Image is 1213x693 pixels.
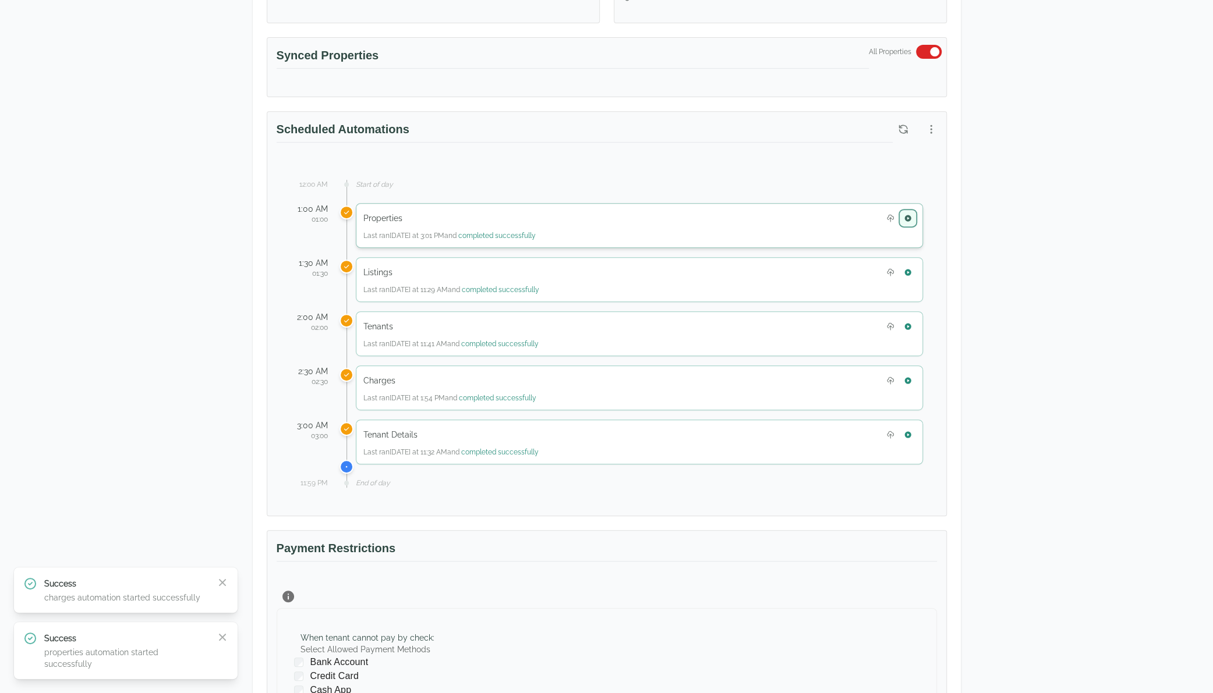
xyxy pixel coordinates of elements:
[363,321,393,332] h5: Tenants
[291,180,328,189] div: 12:00 AM
[291,311,328,323] div: 2:00 AM
[363,266,392,278] h5: Listings
[458,232,536,240] span: completed successfully
[363,429,418,440] h5: Tenant Details
[363,340,539,348] span: Last ran [DATE] at 11:41 AM and
[900,319,915,334] button: Run Tenants now
[883,211,898,226] button: Upload Properties file
[459,394,536,402] span: completed successfully
[291,323,328,332] div: 02:00
[340,422,353,436] div: Tenant Details was scheduled for 3:00 AM but ran at a different time (actual run: Today at 11:32 AM)
[340,314,353,328] div: Tenants was scheduled for 2:00 AM but ran at a different time (actual run: Today at 11:41 AM)
[277,540,937,561] h3: Payment Restrictions
[44,632,207,644] p: Success
[277,121,893,143] h3: Scheduled Automations
[340,460,353,474] div: Current time is 03:01 PM
[340,368,353,382] div: Charges was scheduled for 2:30 AM but ran at a different time (actual run: Today at 1:54 PM)
[291,431,328,440] div: 03:00
[356,478,923,488] div: End of day
[310,669,359,683] span: Credit Card
[900,211,915,226] button: Run Properties now
[363,448,539,456] span: Last ran [DATE] at 11:32 AM and
[291,257,328,269] div: 1:30 AM
[363,232,536,240] span: Last ran [DATE] at 3:01 PM and
[291,269,328,278] div: 01:30
[869,47,911,56] span: All Properties
[300,644,434,655] label: Select Allowed Payment Methods
[291,365,328,377] div: 2:30 AM
[363,286,539,294] span: Last ran [DATE] at 11:29 AM and
[44,646,207,670] p: properties automation started successfully
[883,265,898,280] button: Upload Listings file
[462,286,539,294] span: completed successfully
[921,119,942,140] button: More options
[310,655,369,669] span: Bank Account
[900,373,915,388] button: Run Charges now
[916,45,942,59] button: Switch to select specific properties
[363,394,536,402] span: Last ran [DATE] at 1:54 PM and
[300,632,434,644] div: When tenant cannot pay by check :
[883,319,898,334] button: Upload Tenants file
[44,592,207,603] p: charges automation started successfully
[291,215,328,224] div: 01:00
[461,448,539,456] span: completed successfully
[900,265,915,280] button: Run Listings now
[294,671,303,681] input: Credit Card
[44,578,207,589] p: Success
[883,373,898,388] button: Upload Charges file
[340,205,353,219] div: Properties was scheduled for 1:00 AM but ran at a different time (actual run: Today at 3:01 PM)
[340,260,353,273] div: Listings was scheduled for 1:30 AM but ran at a different time (actual run: Today at 11:29 AM)
[291,203,328,215] div: 1:00 AM
[291,478,328,488] div: 11:59 PM
[900,427,915,442] button: Run Tenant Details now
[291,420,328,431] div: 3:00 AM
[277,47,869,69] h3: Synced Properties
[356,180,923,189] div: Start of day
[883,427,898,442] button: Upload Tenant Details file
[893,119,914,140] button: Refresh scheduled automations
[294,658,303,667] input: Bank Account
[291,377,328,386] div: 02:30
[461,340,539,348] span: completed successfully
[363,375,395,386] h5: Charges
[363,212,402,224] h5: Properties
